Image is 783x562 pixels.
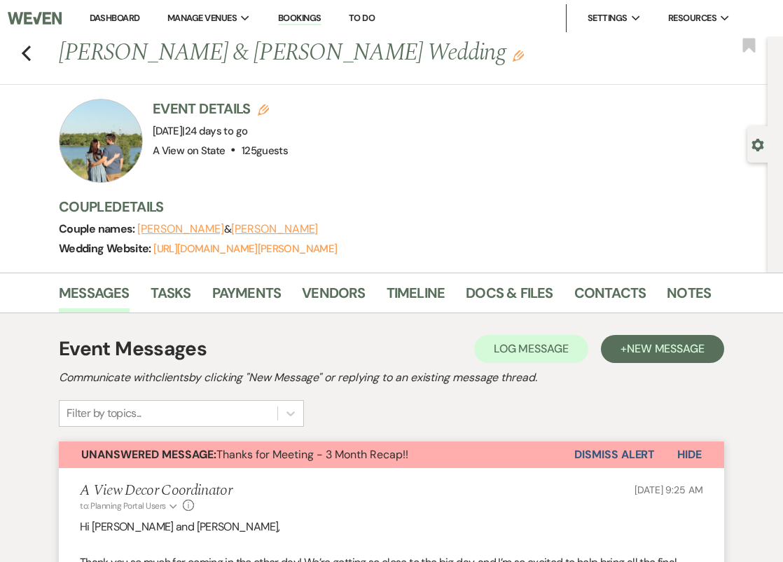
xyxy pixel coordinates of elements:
[81,447,216,462] strong: Unanswered Message:
[627,341,705,356] span: New Message
[59,241,153,256] span: Wedding Website:
[153,124,247,138] span: [DATE]
[182,124,247,138] span: |
[151,282,191,313] a: Tasks
[59,282,130,313] a: Messages
[667,282,711,313] a: Notes
[167,11,237,25] span: Manage Venues
[601,335,724,363] button: +New Message
[751,137,764,151] button: Open lead details
[231,224,318,235] button: [PERSON_NAME]
[474,335,588,363] button: Log Message
[59,369,724,386] h2: Communicate with clients by clicking "New Message" or replying to an existing message thread.
[153,242,337,256] a: [URL][DOMAIN_NAME][PERSON_NAME]
[80,500,179,512] button: to: Planning Portal Users
[574,282,646,313] a: Contacts
[59,221,137,236] span: Couple names:
[90,12,140,24] a: Dashboard
[278,12,321,25] a: Bookings
[494,341,569,356] span: Log Message
[387,282,445,313] a: Timeline
[574,441,655,468] button: Dismiss Alert
[137,222,318,236] span: &
[677,447,702,462] span: Hide
[466,282,553,313] a: Docs & Files
[153,144,225,158] span: A View on State
[588,11,628,25] span: Settings
[80,518,703,536] p: Hi [PERSON_NAME] and [PERSON_NAME],
[302,282,365,313] a: Vendors
[513,49,524,62] button: Edit
[67,405,141,422] div: Filter by topics...
[8,4,62,33] img: Weven Logo
[635,484,703,496] span: [DATE] 9:25 AM
[137,224,224,235] button: [PERSON_NAME]
[59,441,574,468] button: Unanswered Message:Thanks for Meeting - 3 Month Recap!!
[212,282,282,313] a: Payments
[349,12,375,24] a: To Do
[242,144,288,158] span: 125 guests
[668,11,716,25] span: Resources
[185,124,248,138] span: 24 days to go
[59,197,754,217] h3: Couple Details
[59,334,207,364] h1: Event Messages
[80,482,232,500] h5: A View Decor Coordinator
[80,500,166,512] span: to: Planning Portal Users
[655,441,724,468] button: Hide
[81,447,408,462] span: Thanks for Meeting - 3 Month Recap!!
[153,99,288,118] h3: Event Details
[59,36,621,70] h1: [PERSON_NAME] & [PERSON_NAME] Wedding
